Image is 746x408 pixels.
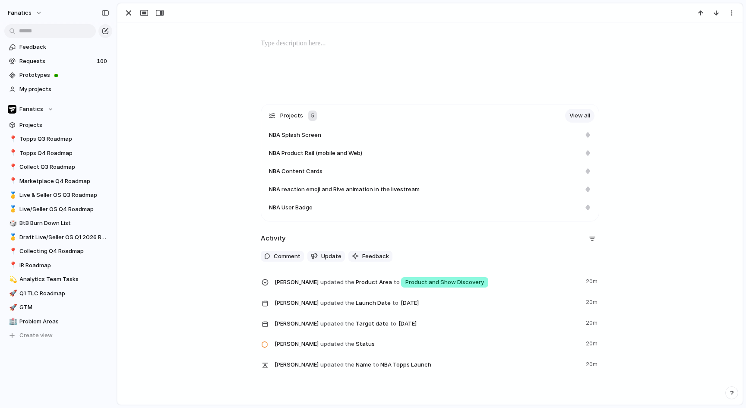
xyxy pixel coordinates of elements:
button: 📍 [8,149,16,158]
span: Topps Q4 Roadmap [19,149,109,158]
span: Create view [19,331,53,340]
a: 🥇Live/Seller OS Q4 Roadmap [4,203,112,216]
div: 🥇 [9,190,15,200]
div: 🚀 [9,288,15,298]
button: 📍 [8,247,16,256]
span: updated the [320,319,354,328]
span: [DATE] [398,298,421,308]
div: 💫 [9,275,15,285]
span: IR Roadmap [19,261,109,270]
span: updated the [320,278,354,287]
a: 📍Topps Q3 Roadmap [4,133,112,145]
span: Q1 TLC Roadmap [19,289,109,298]
button: 📍 [8,261,16,270]
a: 💫Analytics Team Tasks [4,273,112,286]
span: Projects [19,121,109,130]
span: 20m [586,338,599,348]
span: Feedback [19,43,109,51]
span: to [392,299,398,307]
button: 💫 [8,275,16,284]
a: 🏥Problem Areas [4,315,112,328]
span: Feedback [362,252,389,261]
div: 🥇Live & Seller OS Q3 Roadmap [4,189,112,202]
a: 📍Topps Q4 Roadmap [4,147,112,160]
div: 🥇 [9,232,15,242]
a: 📍Marketplace Q4 Roadmap [4,175,112,188]
button: Fanatics [4,103,112,116]
button: 📍 [8,135,16,143]
div: 🏥 [9,316,15,326]
span: Projects [280,111,303,120]
div: 🚀 [9,303,15,313]
span: NBA Content Cards [269,167,322,176]
div: 📍 [9,162,15,172]
a: 📍IR Roadmap [4,259,112,272]
button: Update [307,251,345,262]
span: Target date [275,317,581,330]
span: Name NBA Topps Launch [275,358,581,370]
div: 📍 [9,260,15,270]
span: NBA Product Rail (mobile and Web) [269,149,362,158]
span: updated the [320,361,354,369]
a: 🥇Draft Live/Seller OS Q1 2026 Roadmap [4,231,112,244]
span: Live & Seller OS Q3 Roadmap [19,191,109,199]
button: 📍 [8,177,16,186]
button: 🥇 [8,205,16,214]
a: 🎲BtB Burn Down List [4,217,112,230]
span: GTM [19,303,109,312]
a: Projects [4,119,112,132]
button: 📍 [8,163,16,171]
span: Topps Q3 Roadmap [19,135,109,143]
a: Requests100 [4,55,112,68]
span: to [394,278,400,287]
button: 🚀 [8,289,16,298]
span: Analytics Team Tasks [19,275,109,284]
span: 20m [586,317,599,327]
div: 📍 [9,247,15,256]
button: fanatics [4,6,47,20]
div: 🎲 [9,218,15,228]
span: Draft Live/Seller OS Q1 2026 Roadmap [19,233,109,242]
button: 🥇 [8,191,16,199]
button: 🥇 [8,233,16,242]
span: Update [321,252,341,261]
span: [PERSON_NAME] [275,299,319,307]
span: fanatics [8,9,32,17]
button: Comment [261,251,304,262]
span: Status [275,338,581,350]
a: Feedback [4,41,112,54]
span: Collecting Q4 Roadmap [19,247,109,256]
span: [PERSON_NAME] [275,319,319,328]
span: updated the [320,340,354,348]
a: 🚀GTM [4,301,112,314]
span: 100 [97,57,109,66]
span: 20m [586,296,599,307]
span: to [373,361,379,369]
span: [PERSON_NAME] [275,340,319,348]
a: My projects [4,83,112,96]
a: 📍Collecting Q4 Roadmap [4,245,112,258]
div: 📍 [9,176,15,186]
button: 🚀 [8,303,16,312]
span: 20m [586,358,599,369]
span: Marketplace Q4 Roadmap [19,177,109,186]
span: 20m [586,275,599,286]
span: NBA User Badge [269,203,313,212]
h2: Activity [261,234,286,244]
span: NBA Splash Screen [269,131,321,139]
span: Live/Seller OS Q4 Roadmap [19,205,109,214]
a: 📍Collect Q3 Roadmap [4,161,112,174]
span: Prototypes [19,71,109,79]
span: Fanatics [19,105,43,114]
button: 🎲 [8,219,16,228]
